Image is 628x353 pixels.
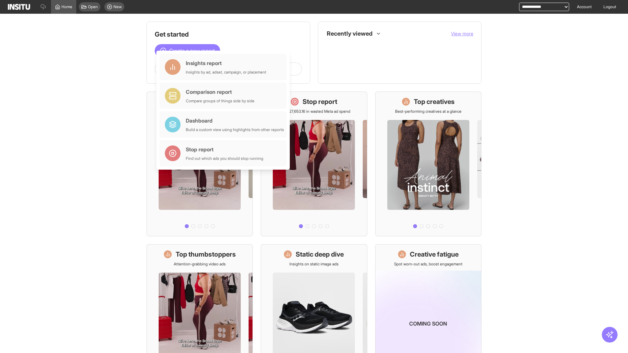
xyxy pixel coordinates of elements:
[61,4,72,9] span: Home
[186,145,263,153] div: Stop report
[303,97,337,106] h1: Stop report
[261,92,367,236] a: Stop reportSave £27,653.16 in wasted Meta ad spend
[113,4,122,9] span: New
[186,70,266,75] div: Insights by ad, adset, campaign, or placement
[155,44,220,57] button: Create a new report
[375,92,481,236] a: Top creativesBest-performing creatives at a glance
[395,109,462,114] p: Best-performing creatives at a glance
[155,30,302,39] h1: Get started
[451,30,473,37] button: View more
[176,250,236,259] h1: Top thumbstoppers
[277,109,350,114] p: Save £27,653.16 in wasted Meta ad spend
[186,98,254,104] div: Compare groups of things side by side
[186,59,266,67] div: Insights report
[8,4,30,10] img: Logo
[147,92,253,236] a: What's live nowSee all active ads instantly
[169,47,215,55] span: Create a new report
[186,156,263,161] div: Find out which ads you should stop running
[174,261,226,267] p: Attention-grabbing video ads
[296,250,344,259] h1: Static deep dive
[186,117,284,125] div: Dashboard
[451,31,473,36] span: View more
[289,261,339,267] p: Insights on static image ads
[186,127,284,132] div: Build a custom view using highlights from other reports
[414,97,455,106] h1: Top creatives
[88,4,98,9] span: Open
[186,88,254,96] div: Comparison report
